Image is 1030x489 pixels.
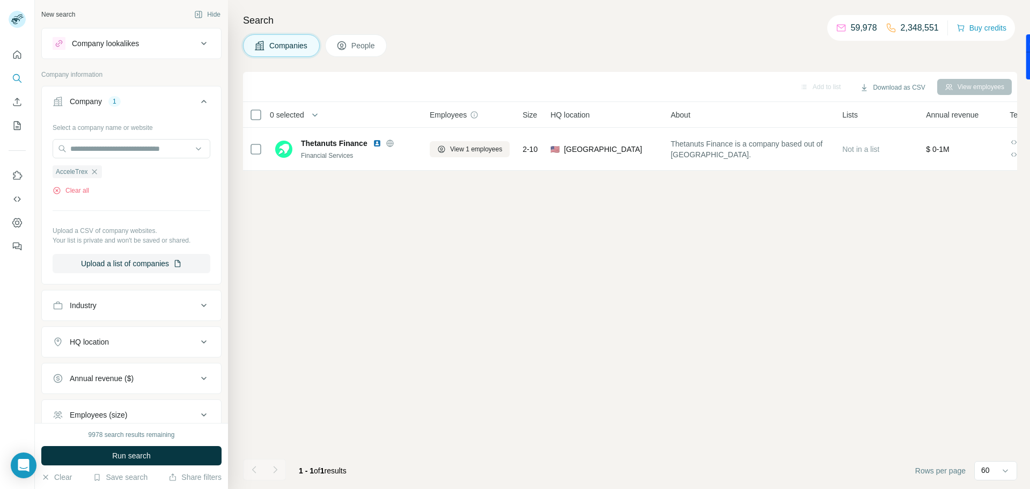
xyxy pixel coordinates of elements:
button: Company1 [42,89,221,119]
span: AcceleTrex [56,167,88,177]
p: Your list is private and won't be saved or shared. [53,236,210,245]
button: Buy credits [957,20,1006,35]
button: My lists [9,116,26,135]
span: $ 0-1M [926,145,950,154]
span: Size [523,110,537,120]
span: Rows per page [915,465,966,476]
p: Company information [41,70,222,79]
img: Logo of Thetanuts Finance [275,141,292,158]
button: Industry [42,293,221,318]
button: Clear all [53,186,89,195]
div: New search [41,10,75,19]
button: Save search [93,472,148,483]
button: Search [9,69,26,88]
span: Lists [842,110,858,120]
button: Share filters [168,472,222,483]
div: Company [70,96,102,107]
button: Company lookalikes [42,31,221,56]
span: Thetanuts Finance is a company based out of [GEOGRAPHIC_DATA]. [671,138,829,160]
img: LinkedIn logo [373,139,381,148]
button: Use Surfe on LinkedIn [9,166,26,185]
button: Hide [187,6,228,23]
span: 1 [320,466,325,475]
button: Download as CSV [852,79,932,96]
div: Annual revenue ($) [70,373,134,384]
div: Select a company name or website [53,119,210,133]
span: Annual revenue [926,110,979,120]
p: 60 [981,465,990,476]
span: People [351,40,376,51]
span: results [299,466,347,475]
h4: Search [243,13,1017,28]
button: Clear [41,472,72,483]
span: [GEOGRAPHIC_DATA] [564,144,642,155]
span: Companies [269,40,308,51]
button: Annual revenue ($) [42,366,221,391]
span: HQ location [550,110,590,120]
button: Employees (size) [42,402,221,428]
p: 2,348,551 [901,21,939,34]
div: Company lookalikes [72,38,139,49]
div: Industry [70,300,97,311]
span: Not in a list [842,145,879,154]
button: View 1 employees [430,141,510,157]
span: 2-10 [523,144,538,155]
div: HQ location [70,337,109,347]
span: 🇺🇸 [550,144,560,155]
div: 1 [108,97,121,106]
p: Upload a CSV of company websites. [53,226,210,236]
span: of [314,466,320,475]
button: Feedback [9,237,26,256]
span: About [671,110,690,120]
div: Open Intercom Messenger [11,452,36,478]
button: Upload a list of companies [53,254,210,273]
button: Dashboard [9,213,26,232]
div: 9978 search results remaining [89,430,175,440]
span: View 1 employees [450,144,502,154]
button: Run search [41,446,222,465]
button: Enrich CSV [9,92,26,112]
span: Employees [430,110,467,120]
span: 1 - 1 [299,466,314,475]
button: Quick start [9,45,26,64]
span: Thetanuts Finance [301,138,367,149]
span: 0 selected [270,110,304,120]
p: 59,978 [851,21,877,34]
button: Use Surfe API [9,189,26,209]
div: Financial Services [301,151,417,160]
span: Run search [112,450,151,461]
button: HQ location [42,329,221,355]
div: Employees (size) [70,410,127,420]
